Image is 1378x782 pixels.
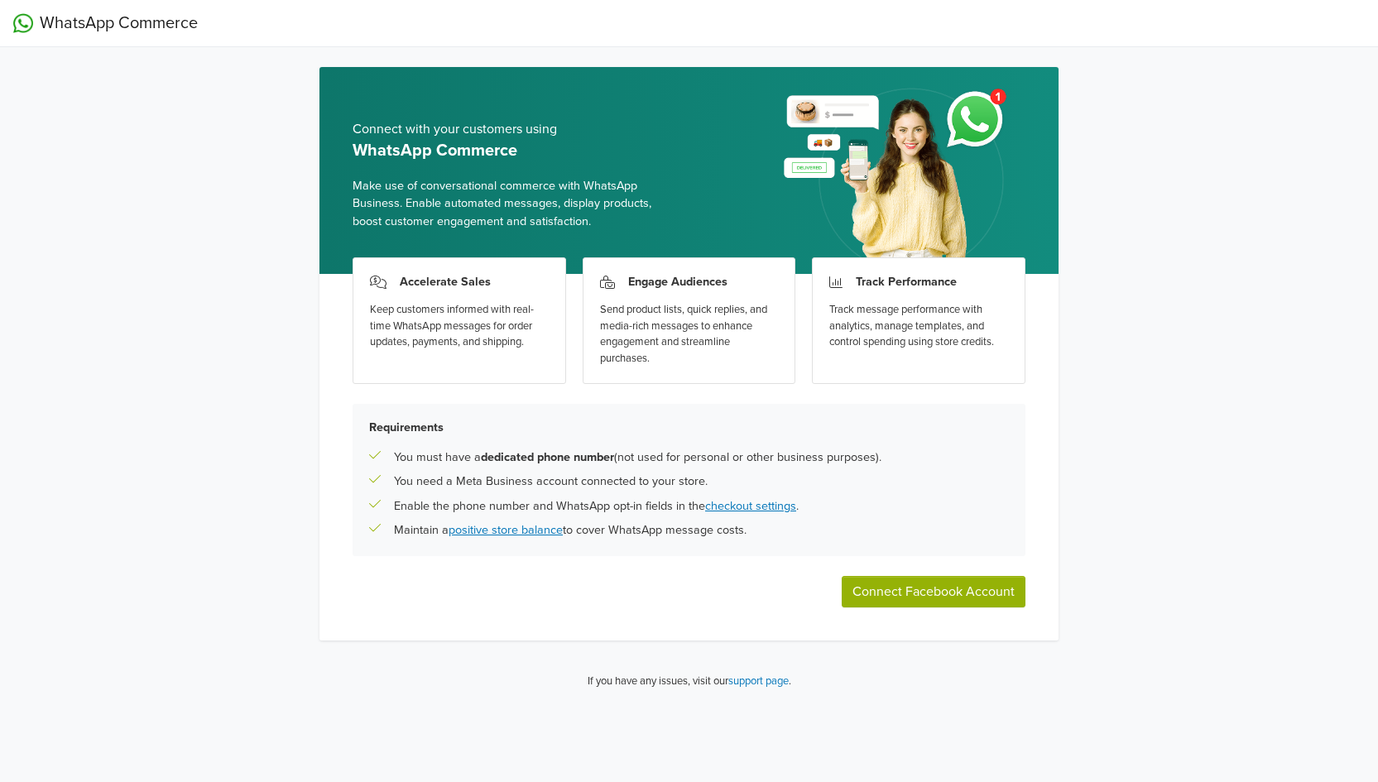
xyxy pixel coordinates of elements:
[353,177,676,231] span: Make use of conversational commerce with WhatsApp Business. Enable automated messages, display pr...
[600,302,779,367] div: Send product lists, quick replies, and media-rich messages to enhance engagement and streamline p...
[770,79,1025,274] img: whatsapp_setup_banner
[13,13,33,33] img: WhatsApp
[40,11,198,36] span: WhatsApp Commerce
[449,523,563,537] a: positive store balance
[394,497,799,516] p: Enable the phone number and WhatsApp opt-in fields in the .
[353,122,676,137] h5: Connect with your customers using
[728,674,789,688] a: support page
[394,449,881,467] p: You must have a (not used for personal or other business purposes).
[370,302,549,351] div: Keep customers informed with real-time WhatsApp messages for order updates, payments, and shipping.
[369,420,1009,434] h5: Requirements
[394,521,747,540] p: Maintain a to cover WhatsApp message costs.
[842,576,1025,607] button: Connect Facebook Account
[394,473,708,491] p: You need a Meta Business account connected to your store.
[481,450,614,464] b: dedicated phone number
[353,141,676,161] h5: WhatsApp Commerce
[588,674,791,690] p: If you have any issues, visit our .
[829,302,1008,351] div: Track message performance with analytics, manage templates, and control spending using store cred...
[705,499,796,513] a: checkout settings
[400,275,491,289] h3: Accelerate Sales
[856,275,957,289] h3: Track Performance
[628,275,727,289] h3: Engage Audiences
